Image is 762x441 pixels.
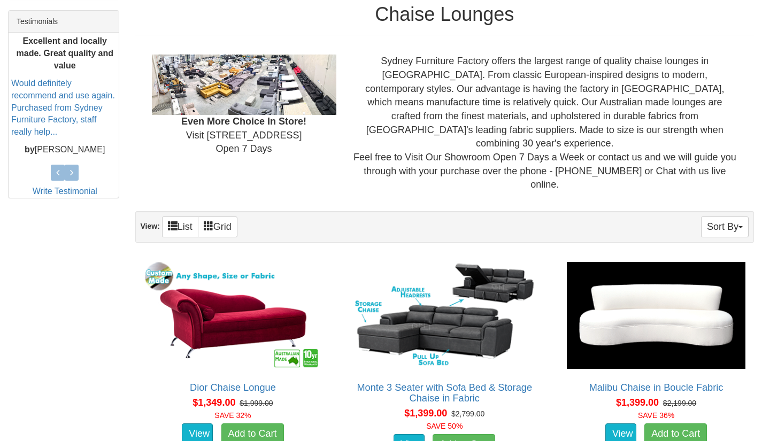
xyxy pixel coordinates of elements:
[214,411,251,420] font: SAVE 32%
[152,55,336,115] img: Showroom
[193,397,235,408] span: $1,349.00
[162,216,198,237] a: List
[25,145,35,154] b: by
[564,259,748,372] img: Malibu Chaise in Boucle Fabric
[141,222,160,230] strong: View:
[144,55,344,156] div: Visit [STREET_ADDRESS] Open 7 Days
[190,382,276,393] a: Dior Chaise Longue
[404,408,447,419] span: $1,399.00
[344,55,745,192] div: Sydney Furniture Factory offers the largest range of quality chaise lounges in [GEOGRAPHIC_DATA]....
[141,259,325,372] img: Dior Chaise Longue
[451,409,484,418] del: $2,799.00
[589,382,723,393] a: Malibu Chaise in Boucle Fabric
[181,116,306,127] b: Even More Choice In Store!
[17,37,113,71] b: Excellent and locally made. Great quality and value
[701,216,749,237] button: Sort By
[11,144,119,156] p: [PERSON_NAME]
[357,382,532,404] a: Monte 3 Seater with Sofa Bed & Storage Chaise in Fabric
[11,79,115,136] a: Would definitely recommend and use again. Purchased from Sydney Furniture Factory, staff really h...
[616,397,659,408] span: $1,399.00
[638,411,674,420] font: SAVE 36%
[135,4,755,25] h1: Chaise Lounges
[240,399,273,407] del: $1,999.00
[33,187,97,196] a: Write Testimonial
[9,11,119,33] div: Testimonials
[663,399,696,407] del: $2,199.00
[426,422,463,430] font: SAVE 50%
[352,259,536,372] img: Monte 3 Seater with Sofa Bed & Storage Chaise in Fabric
[198,216,237,237] a: Grid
